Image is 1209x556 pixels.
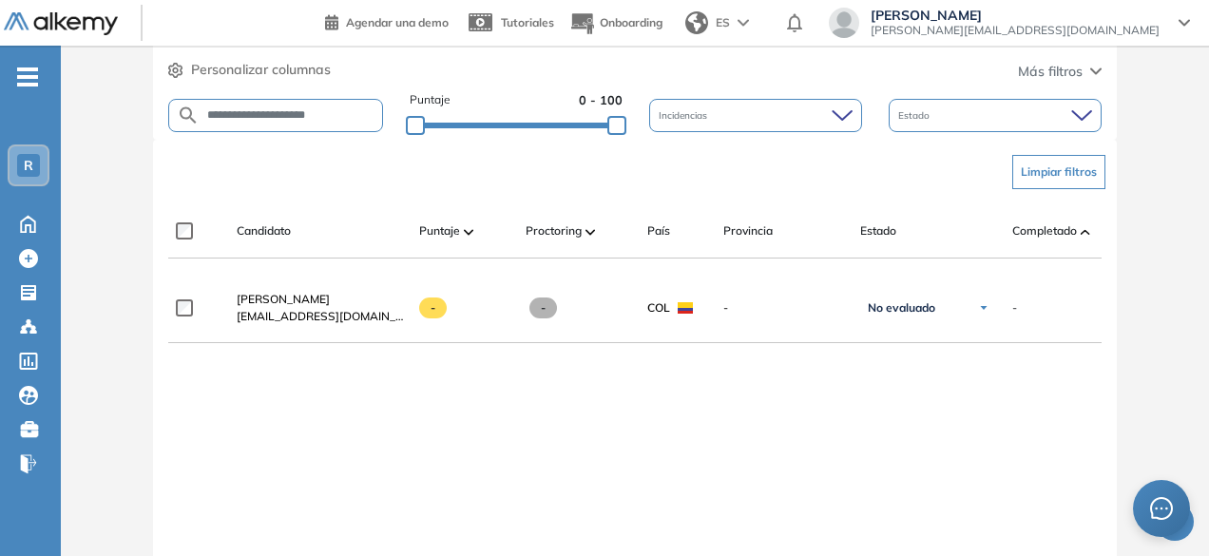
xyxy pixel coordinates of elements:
[346,15,449,29] span: Agendar una demo
[237,308,404,325] span: [EMAIL_ADDRESS][DOMAIN_NAME]
[1150,497,1173,520] span: message
[501,15,554,29] span: Tutoriales
[237,292,330,306] span: [PERSON_NAME]
[716,14,730,31] span: ES
[1018,62,1102,82] button: Más filtros
[647,299,670,316] span: COL
[17,75,38,79] i: -
[585,229,595,235] img: [missing "en.ARROW_ALT" translation]
[529,297,557,318] span: -
[419,297,447,318] span: -
[1018,62,1083,82] span: Más filtros
[871,23,1160,38] span: [PERSON_NAME][EMAIL_ADDRESS][DOMAIN_NAME]
[1012,155,1105,189] button: Limpiar filtros
[526,222,582,240] span: Proctoring
[860,222,896,240] span: Estado
[1012,299,1017,316] span: -
[191,60,331,80] span: Personalizar columnas
[579,91,623,109] span: 0 - 100
[723,222,773,240] span: Provincia
[168,60,331,80] button: Personalizar columnas
[738,19,749,27] img: arrow
[410,91,451,109] span: Puntaje
[659,108,711,123] span: Incidencias
[978,302,989,314] img: Ícono de flecha
[600,15,662,29] span: Onboarding
[868,300,935,316] span: No evaluado
[237,222,291,240] span: Candidato
[647,222,670,240] span: País
[464,229,473,235] img: [missing "en.ARROW_ALT" translation]
[723,299,845,316] span: -
[685,11,708,34] img: world
[569,3,662,44] button: Onboarding
[889,99,1102,132] div: Estado
[419,222,460,240] span: Puntaje
[177,104,200,127] img: SEARCH_ALT
[24,158,33,173] span: R
[898,108,933,123] span: Estado
[237,291,404,308] a: [PERSON_NAME]
[871,8,1160,23] span: [PERSON_NAME]
[1012,222,1077,240] span: Completado
[678,302,693,314] img: COL
[649,99,862,132] div: Incidencias
[1081,229,1090,235] img: [missing "en.ARROW_ALT" translation]
[325,10,449,32] a: Agendar una demo
[4,12,118,36] img: Logo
